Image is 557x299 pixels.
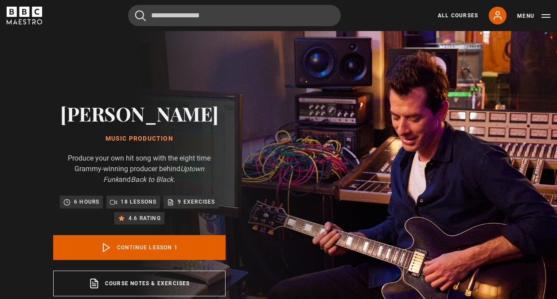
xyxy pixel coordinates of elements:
[53,102,226,125] h2: [PERSON_NAME]
[53,135,226,142] h1: Music Production
[121,197,156,206] p: 18 lessons
[129,214,161,223] p: 4.6 rating
[53,153,226,185] p: Produce your own hit song with the eight time Grammy-winning producer behind and .
[178,197,215,206] p: 9 exercises
[131,175,173,184] i: Back to Black
[135,10,146,21] button: Submit the search query
[438,12,478,20] a: All Courses
[517,12,550,20] button: Toggle navigation
[128,5,341,26] input: Search
[53,271,226,296] a: Course notes & exercises
[74,197,99,206] p: 6 hours
[53,235,226,260] a: Continue lesson 1
[7,7,42,24] svg: BBC Maestro
[103,165,204,184] i: Uptown Funk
